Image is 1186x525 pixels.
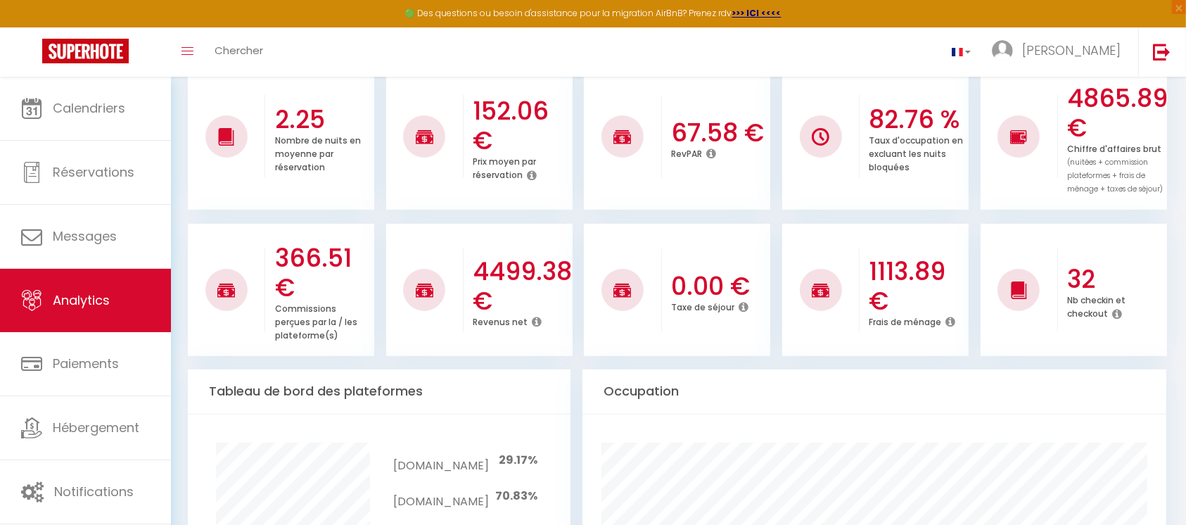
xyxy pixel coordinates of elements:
h3: 4865.89 € [1067,84,1163,143]
span: Calendriers [53,99,125,117]
span: Messages [53,227,117,245]
span: Paiements [53,355,119,372]
p: Prix moyen par réservation [473,153,536,181]
span: (nuitées + commission plateformes + frais de ménage + taxes de séjour) [1067,157,1163,194]
div: Tableau de bord des plateformes [188,369,570,414]
img: NO IMAGE [1010,128,1028,145]
img: logout [1153,43,1171,61]
p: Taxe de séjour [671,298,734,313]
p: Commissions perçues par la / les plateforme(s) [275,300,357,341]
span: 70.83% [495,488,537,504]
td: [DOMAIN_NAME] [393,478,488,514]
td: [DOMAIN_NAME] [393,443,488,479]
p: Revenus net [473,313,528,328]
span: Analytics [53,291,110,309]
h3: 67.58 € [671,118,767,148]
h3: 2.25 [275,105,371,134]
h3: 0.00 € [671,272,767,301]
img: Super Booking [42,39,129,63]
p: Chiffre d'affaires brut [1067,140,1163,195]
img: ... [992,40,1013,61]
span: Notifications [54,483,134,500]
p: Taux d'occupation en excluant les nuits bloquées [869,132,964,173]
span: Hébergement [53,419,139,436]
h3: 82.76 % [869,105,965,134]
p: RevPAR [671,145,702,160]
h3: 1113.89 € [869,257,965,316]
p: Nb checkin et checkout [1067,291,1126,320]
span: Réservations [53,163,134,181]
div: Occupation [582,369,1166,414]
span: [PERSON_NAME] [1022,42,1121,59]
img: NO IMAGE [812,128,829,146]
a: ... [PERSON_NAME] [981,27,1138,77]
p: Nombre de nuits en moyenne par réservation [275,132,361,173]
span: 29.17% [499,452,537,468]
h3: 366.51 € [275,243,371,303]
a: >>> ICI <<<< [732,7,782,19]
h3: 4499.38 € [473,257,568,316]
a: Chercher [204,27,274,77]
p: Frais de ménage [869,313,942,328]
h3: 32 [1067,265,1163,294]
span: Chercher [215,43,263,58]
h3: 152.06 € [473,96,568,156]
